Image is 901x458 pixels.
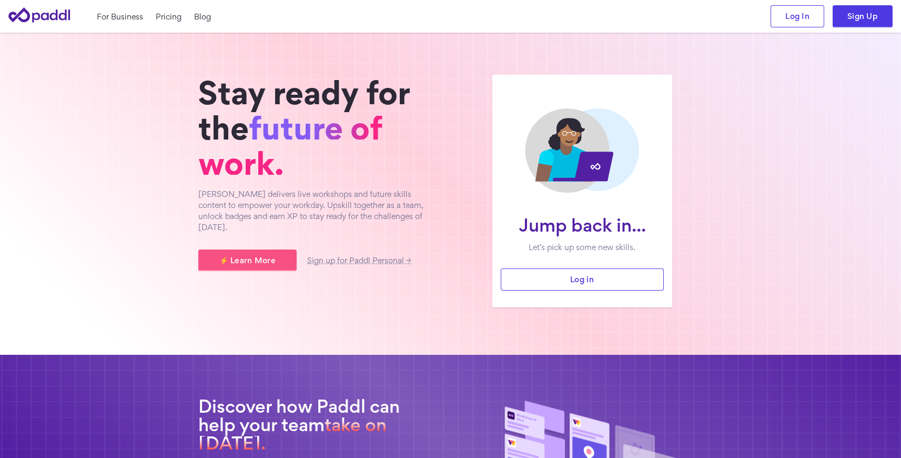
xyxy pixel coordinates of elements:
span: future of work. [198,116,382,175]
a: Log in [501,268,664,291]
a: For Business [97,11,143,22]
a: Log In [771,5,824,27]
p: [PERSON_NAME] delivers live workshops and future skills content to empower your workday. Upskill ... [198,188,440,233]
a: Pricing [156,11,181,22]
h1: Jump back in... [509,216,655,234]
h1: Stay ready for the [198,75,440,181]
h2: Discover how Paddl can help your team [198,397,440,453]
p: Let’s pick up some new skills. [509,242,655,253]
a: Sign Up [833,5,893,27]
a: ⚡ Learn More [198,250,297,272]
a: Blog [194,11,211,22]
a: Sign up for Paddl Personal → [307,257,411,264]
